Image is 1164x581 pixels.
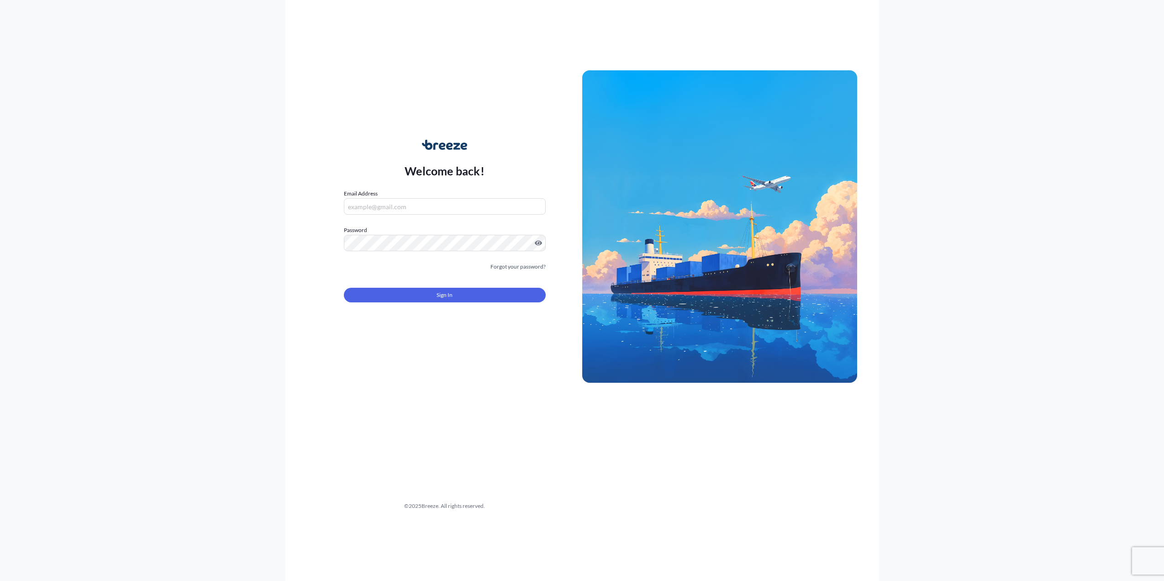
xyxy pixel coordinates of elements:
[344,288,546,302] button: Sign In
[344,198,546,215] input: example@gmail.com
[490,262,546,271] a: Forgot your password?
[307,502,582,511] div: © 2025 Breeze. All rights reserved.
[535,239,542,247] button: Show password
[405,164,485,178] p: Welcome back!
[344,189,378,198] label: Email Address
[437,290,453,300] span: Sign In
[344,226,546,235] label: Password
[582,70,857,383] img: Ship illustration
